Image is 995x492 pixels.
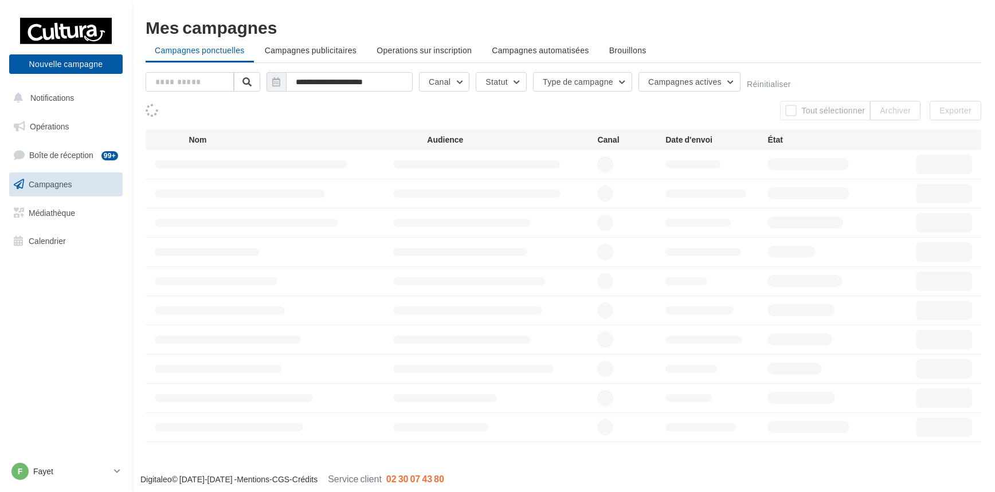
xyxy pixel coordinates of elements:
[29,207,75,217] span: Médiathèque
[427,134,597,145] div: Audience
[930,101,981,120] button: Exporter
[638,72,741,92] button: Campagnes actives
[328,473,382,484] span: Service client
[665,134,767,145] div: Date d'envoi
[780,101,870,120] button: Tout sélectionner
[533,72,632,92] button: Type de campagne
[30,93,74,103] span: Notifications
[7,201,125,225] a: Médiathèque
[237,474,269,484] a: Mentions
[7,172,125,196] a: Campagnes
[7,115,125,139] a: Opérations
[292,474,318,484] a: Crédits
[870,101,920,120] button: Archiver
[9,460,123,482] a: F Fayet
[140,474,444,484] span: © [DATE]-[DATE] - - -
[29,236,66,246] span: Calendrier
[7,86,120,110] button: Notifications
[272,474,289,484] a: CGS
[18,466,23,477] span: F
[386,473,444,484] span: 02 30 07 43 80
[7,143,125,167] a: Boîte de réception99+
[492,45,589,55] span: Campagnes automatisées
[30,121,69,131] span: Opérations
[648,77,722,86] span: Campagnes actives
[597,134,665,145] div: Canal
[29,150,93,160] span: Boîte de réception
[767,134,869,145] div: État
[140,474,171,484] a: Digitaleo
[377,45,472,55] span: Operations sur inscription
[189,134,427,145] div: Nom
[419,72,469,92] button: Canal
[747,80,791,89] button: Réinitialiser
[609,45,647,55] span: Brouillons
[7,229,125,253] a: Calendrier
[146,18,981,36] div: Mes campagnes
[29,179,72,189] span: Campagnes
[476,72,527,92] button: Statut
[101,151,118,160] div: 99+
[265,45,357,55] span: Campagnes publicitaires
[33,466,109,477] p: Fayet
[9,54,123,74] button: Nouvelle campagne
